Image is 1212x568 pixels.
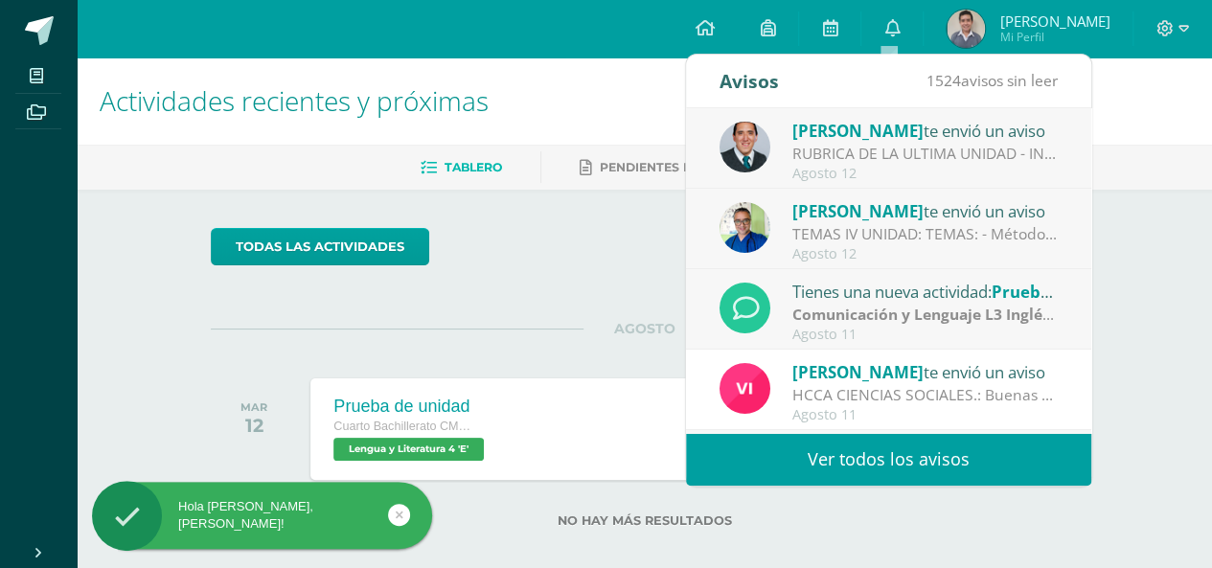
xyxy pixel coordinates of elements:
div: Avisos [720,55,779,107]
div: TEMAS IV UNIDAD: TEMAS: - Método científico - Teoría celular - Taxonomía - Código genético *Las f... [792,223,1059,245]
label: No hay más resultados [211,513,1078,528]
div: te envió un aviso [792,198,1059,223]
span: Pendientes de entrega [600,160,764,174]
span: Tablero [445,160,502,174]
span: [PERSON_NAME] [999,11,1109,31]
span: Prueba de logro [992,281,1118,303]
div: te envió un aviso [792,118,1059,143]
div: MAR [240,400,267,414]
div: | Prueba de Logro [792,304,1059,326]
div: Prueba de unidad [333,397,489,417]
span: [PERSON_NAME] [792,200,924,222]
div: Agosto 12 [792,246,1059,262]
a: todas las Actividades [211,228,429,265]
div: Agosto 12 [792,166,1059,182]
div: RUBRICA DE LA ULTIMA UNIDAD - INFORMACION IMPORTANTE-: Buenas tardes Estimados todos Bendiciones ... [792,143,1059,165]
div: Hola [PERSON_NAME], [PERSON_NAME]! [92,498,432,533]
div: 12 [240,414,267,437]
div: Agosto 11 [792,407,1059,423]
span: Cuarto Bachillerato CMP Bachillerato en CCLL con Orientación en Computación [333,420,477,433]
span: AGOSTO [583,320,706,337]
img: d9ff757adb93861349cde013a3ee1ac8.png [947,10,985,48]
span: [PERSON_NAME] [792,361,924,383]
a: Pendientes de entrega [580,152,764,183]
span: 1524 [926,70,961,91]
div: te envió un aviso [792,359,1059,384]
strong: Comunicación y Lenguaje L3 Inglés [792,304,1054,325]
div: Tienes una nueva actividad: [792,279,1059,304]
a: Ver todos los avisos [686,433,1091,486]
img: bd6d0aa147d20350c4821b7c643124fa.png [720,363,770,414]
span: [PERSON_NAME] [792,120,924,142]
span: Actividades recientes y próximas [100,82,489,119]
span: avisos sin leer [926,70,1058,91]
div: HCCA CIENCIAS SOCIALES.: Buenas tardes a todos, un gusto saludarles. Por este medio envió la HCCA... [792,384,1059,406]
a: Tablero [421,152,502,183]
img: 2306758994b507d40baaa54be1d4aa7e.png [720,122,770,172]
span: Lengua y Literatura 4 'E' [333,438,484,461]
span: Mi Perfil [999,29,1109,45]
div: Agosto 11 [792,327,1059,343]
img: 692ded2a22070436d299c26f70cfa591.png [720,202,770,253]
